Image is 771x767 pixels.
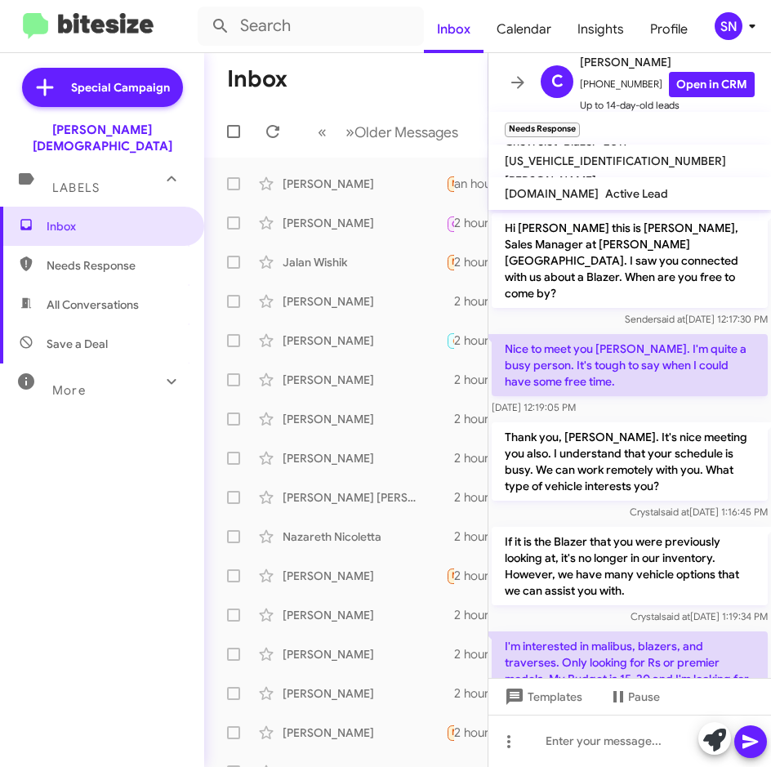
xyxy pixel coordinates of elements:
div: Of [446,723,454,742]
a: Open in CRM [669,72,755,97]
div: 2 hours ago [454,215,533,231]
button: Next [336,115,468,149]
span: [DOMAIN_NAME] [505,186,599,201]
div: SN [715,12,742,40]
p: I'm interested in malibus, blazers, and traverses. Only looking for Rs or premier models. My Budg... [492,631,768,710]
nav: Page navigation example [309,115,468,149]
div: Great! We can explore your options when you come in. What time would work for you [DATE], [PERSON... [446,331,454,350]
h1: Inbox [227,66,287,92]
div: That's great to hear! When those 2026 Wranglers arrive, we'll schedule a time for you to come in ... [446,293,454,310]
span: Templates [501,682,582,711]
div: Let me know if anything pops up! [446,252,454,271]
span: [PHONE_NUMBER] [580,72,755,97]
span: All Conversations [47,297,139,313]
button: Templates [488,682,595,711]
span: Special Campaign [71,79,170,96]
span: Save a Deal [47,336,108,352]
div: [URL][DOMAIN_NAME] [446,411,454,427]
div: That's awesome! Congratulations! Please let us know if we can be of assistance in the future. [446,607,454,623]
span: Inbox [47,218,185,234]
span: Needs Response [452,570,521,581]
span: Needs Response [452,178,521,189]
button: Previous [308,115,336,149]
div: 2 hours ago [454,528,533,545]
div: [PERSON_NAME] [283,607,446,623]
div: [PERSON_NAME], I am sorry that we did not earn your business. Please let us know if there is anyt... [446,489,454,506]
span: Pause [628,682,660,711]
span: « [318,122,327,142]
span: Crystal [DATE] 1:16:45 PM [630,506,768,518]
span: Older Messages [354,123,458,141]
div: 2 hours ago [454,372,533,388]
span: said at [657,313,685,325]
div: [PERSON_NAME] [283,293,446,310]
span: [US_VEHICLE_IDENTIFICATION_NUMBER] [505,154,726,168]
div: [PERSON_NAME] [PERSON_NAME] [283,489,446,506]
span: Up to 14-day-old leads [580,97,755,114]
div: 👍🏼 [446,528,454,545]
small: Needs Response [505,123,580,137]
div: 2 hours ago [454,293,533,310]
button: SN [701,12,753,40]
p: Nice to meet you [PERSON_NAME]. I'm quite a busy person. It's tough to say when I could have some... [492,334,768,396]
div: I understand, [PERSON_NAME]. We will be here when you are ready and will keep you informed as to ... [446,450,454,466]
p: Thank you, [PERSON_NAME]. It's nice meeting you also. I understand that your schedule is busy. We... [492,422,768,501]
span: Call Them [452,219,494,230]
span: Active Lead [605,186,668,201]
span: said at [661,506,689,518]
span: [PERSON_NAME] [580,52,755,72]
a: Calendar [484,6,564,53]
span: Needs Response [452,727,521,738]
span: More [52,383,86,398]
span: Crystal [DATE] 1:19:34 PM [631,610,768,622]
div: [DATE] [446,566,454,585]
div: I see, were we far off from the number you were thinking? [446,372,454,388]
div: Inbound Call [446,212,454,233]
span: C [551,69,564,95]
span: [PERSON_NAME] [505,173,596,188]
div: 2 hours ago [454,254,533,270]
div: 2 hours ago [454,725,533,741]
p: If it is the Blazer that you were previously looking at, it's no longer in our inventory. However... [492,527,768,605]
button: Pause [595,682,673,711]
div: 2 hours ago [454,607,533,623]
input: Search [198,7,424,46]
div: Jalan Wishik [283,254,446,270]
div: 2 hours ago [454,450,533,466]
span: 🔥 Hot [452,335,479,346]
div: an hour ago [454,176,534,192]
div: 2 hours ago [454,646,533,662]
span: Needs Response [47,257,185,274]
span: » [345,122,354,142]
div: [PERSON_NAME] [283,725,446,741]
div: [PERSON_NAME] [283,568,446,584]
span: [DATE] 12:19:05 PM [492,401,576,413]
div: Liked “That's understandable! If you change your mind, we'd love to discuss purchasing your 2024 ... [446,685,454,702]
div: [PERSON_NAME] [283,450,446,466]
div: [PERSON_NAME] [283,411,446,427]
p: Hi [PERSON_NAME] this is [PERSON_NAME], Sales Manager at [PERSON_NAME][GEOGRAPHIC_DATA]. I saw yo... [492,213,768,308]
div: [PERSON_NAME] [283,685,446,702]
span: Sender [DATE] 12:17:30 PM [625,313,768,325]
div: I understand that's tight to work with, but I'm in no rush for a new vehicle. [446,174,454,193]
span: Needs Response [452,256,521,267]
div: 2 hours ago [454,332,533,349]
a: Profile [637,6,701,53]
a: Special Campaign [22,68,183,107]
div: [PERSON_NAME] [283,372,446,388]
a: Inbox [424,6,484,53]
div: [PERSON_NAME] [283,215,446,231]
a: Insights [564,6,637,53]
div: 2 hours ago [454,568,533,584]
span: said at [662,610,690,622]
div: 2 hours ago [454,489,533,506]
div: 2 hours ago [454,411,533,427]
div: That's perfectly fine! If you have any questions in the meantime or need assistance, feel free to... [446,646,454,662]
div: 2 hours ago [454,685,533,702]
div: [PERSON_NAME] [283,332,446,349]
div: [PERSON_NAME] [283,176,446,192]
